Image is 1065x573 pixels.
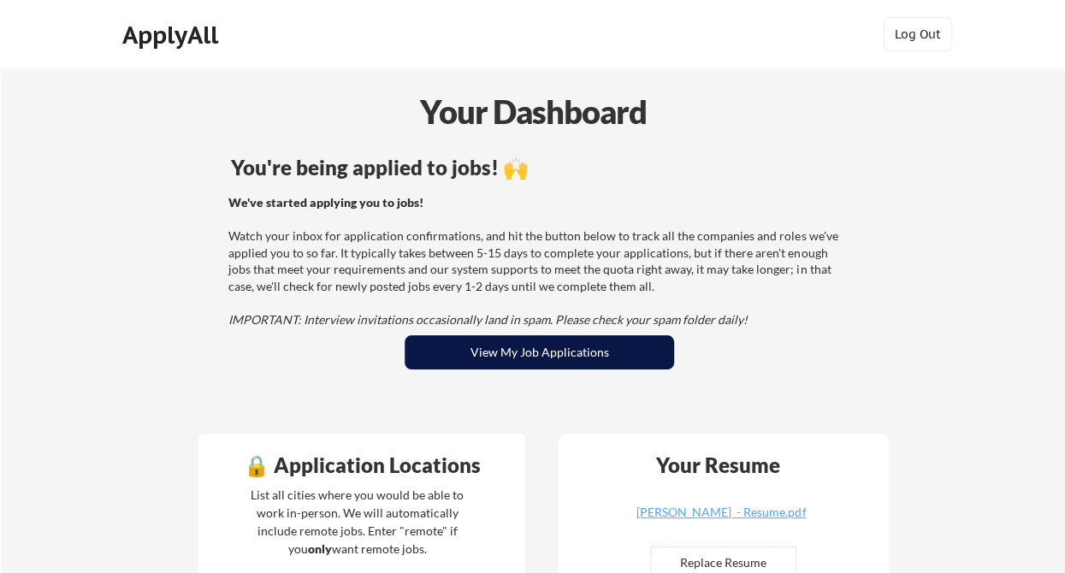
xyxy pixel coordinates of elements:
[231,157,848,178] div: You're being applied to jobs! 🙌
[633,455,802,476] div: Your Resume
[122,21,223,50] div: ApplyAll
[228,195,423,210] strong: We've started applying you to jobs!
[2,87,1065,136] div: Your Dashboard
[619,506,823,533] a: [PERSON_NAME] - Resume.pdf
[228,312,748,327] em: IMPORTANT: Interview invitations occasionally land in spam. Please check your spam folder daily!
[405,335,674,369] button: View My Job Applications
[308,541,332,556] strong: only
[228,194,845,328] div: Watch your inbox for application confirmations, and hit the button below to track all the compani...
[203,455,521,476] div: 🔒 Application Locations
[240,486,475,558] div: List all cities where you would be able to work in-person. We will automatically include remote j...
[619,506,823,518] div: [PERSON_NAME] - Resume.pdf
[884,17,952,51] button: Log Out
